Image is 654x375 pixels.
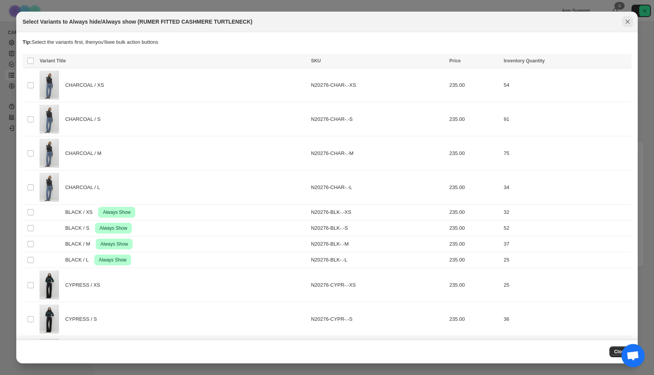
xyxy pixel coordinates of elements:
[65,281,104,289] span: CYPRESS / XS
[609,346,632,357] button: Close
[501,102,632,136] td: 91
[22,38,632,46] p: Select the variants first, then you'll see bulk action buttons
[309,136,447,170] td: N20276-CHAR-.-M
[614,349,627,355] span: Close
[447,302,501,336] td: 235.00
[447,68,501,102] td: 235.00
[65,240,94,248] span: BLACK / M
[40,270,59,299] img: FA24_N20276_RUMER_CYPRESS_3101.jpg
[447,268,501,302] td: 235.00
[501,336,632,370] td: 39
[501,136,632,170] td: 75
[309,102,447,136] td: N20276-CHAR-.-S
[501,252,632,268] td: 25
[97,255,128,265] span: Always Show
[447,205,501,220] td: 235.00
[447,102,501,136] td: 235.00
[40,71,59,100] img: FA24_N20276_RUMER_CHARCOAL_3697.jpg
[22,18,252,26] h2: Select Variants to Always hide/Always show (RUMER FITTED CASHMERE TURTLENECK)
[309,205,447,220] td: N20276-BLK-.-XS
[447,336,501,370] td: 235.00
[309,236,447,252] td: N20276-BLK-.-M
[65,81,108,89] span: CHARCOAL / XS
[309,336,447,370] td: N20276-CYPR-.-M
[621,344,645,367] div: Open chat
[449,58,461,64] span: Price
[40,58,66,64] span: Variant Title
[501,302,632,336] td: 36
[40,339,59,368] img: FA24_N20276_RUMER_CYPRESS_3101.jpg
[501,236,632,252] td: 37
[309,170,447,205] td: N20276-CHAR-.-L
[309,68,447,102] td: N20276-CHAR-.-XS
[22,39,32,45] strong: Tip:
[447,136,501,170] td: 235.00
[65,224,93,232] span: BLACK / S
[501,220,632,236] td: 52
[447,252,501,268] td: 235.00
[101,208,132,217] span: Always Show
[98,224,129,233] span: Always Show
[501,205,632,220] td: 32
[309,268,447,302] td: N20276-CYPR-.-XS
[501,268,632,302] td: 25
[65,208,97,216] span: BLACK / XS
[309,220,447,236] td: N20276-BLK-.-S
[65,115,105,123] span: CHARCOAL / S
[447,220,501,236] td: 235.00
[99,239,129,249] span: Always Show
[501,170,632,205] td: 34
[311,58,321,64] span: SKU
[501,68,632,102] td: 54
[40,105,59,134] img: FA24_N20276_RUMER_CHARCOAL_3697.jpg
[40,173,59,202] img: FA24_N20276_RUMER_CHARCOAL_3697.jpg
[65,150,105,157] span: CHARCOAL / M
[447,236,501,252] td: 235.00
[309,252,447,268] td: N20276-BLK-.-L
[65,256,93,264] span: BLACK / L
[504,58,545,64] span: Inventory Quantity
[65,315,101,323] span: CYPRESS / S
[40,304,59,334] img: FA24_N20276_RUMER_CYPRESS_3101.jpg
[622,16,633,27] button: Close
[40,139,59,168] img: FA24_N20276_RUMER_CHARCOAL_3697.jpg
[65,184,104,191] span: CHARCOAL / L
[309,302,447,336] td: N20276-CYPR-.-S
[447,170,501,205] td: 235.00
